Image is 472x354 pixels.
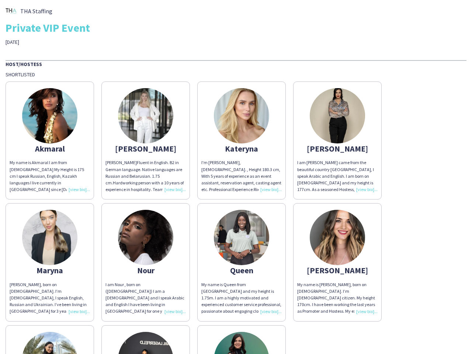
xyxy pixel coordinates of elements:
[10,159,90,193] div: My name is Akmaral I am from [DEMOGRAPHIC_DATA] My Height is 175 cm I speak Russian, English, Kaz...
[214,210,269,265] img: thumb-5ec6ba5e-a96c-49ca-9ff9-7560cb8b5d7b.jpg
[201,145,282,152] div: Kateryna
[105,180,185,239] span: Hardworking person with a 10 years of experience in hospitality. Team worker . A well organized i...
[201,281,282,315] div: My name is Queen from [GEOGRAPHIC_DATA] and my height is 1.75m. I am a highly motivated and exper...
[214,88,269,143] img: thumb-67c98d805fc58.jpeg
[6,71,466,78] div: Shortlisted
[105,160,137,165] span: [PERSON_NAME]
[118,88,173,143] img: thumb-66672dfbc5147.jpeg
[105,160,182,185] span: Fluent in English. B2 in German language. Native languages are Russian and Belarusian. 1.75 cm.
[297,281,378,315] div: My name is [PERSON_NAME], born on [DEMOGRAPHIC_DATA]. I’m [DEMOGRAPHIC_DATA] citizen. My height 1...
[22,88,77,143] img: thumb-5fa97999aec46.jpg
[6,22,466,33] div: Private VIP Event
[20,8,52,14] span: THA Staffing
[310,88,365,143] img: thumb-67126dc907f79.jpeg
[10,282,90,348] span: [PERSON_NAME], born on [DEMOGRAPHIC_DATA]. I’m [DEMOGRAPHIC_DATA], I speak English, Russian and U...
[297,267,378,274] div: [PERSON_NAME]
[310,210,365,265] img: thumb-631da699cf0df.jpeg
[201,159,282,193] div: I'm [PERSON_NAME], [DEMOGRAPHIC_DATA]. , Height 180.3 cm, With 5 years of experience as an event ...
[6,6,17,17] img: thumb-c4b96633-afbd-400a-87d7-095a76d7b083.png
[22,210,77,265] img: thumb-164145307661d696142ef5f.jpeg
[6,60,466,67] div: Host/Hostess
[105,145,186,152] div: [PERSON_NAME]
[201,267,282,274] div: Queen
[105,267,186,274] div: Nour
[297,159,378,193] div: I am [PERSON_NAME] came from the beautiful country [GEOGRAPHIC_DATA], I speak Arabic and English....
[10,267,90,274] div: Maryna
[6,39,167,45] div: [DATE]
[297,145,378,152] div: [PERSON_NAME]
[105,282,186,341] span: I am Nour , born on ([DEMOGRAPHIC_DATA]) I am a [DEMOGRAPHIC_DATA] and I speak Arabic and English...
[118,210,173,265] img: thumb-64da3c2ab71d0.jpeg
[10,145,90,152] div: Akmaral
